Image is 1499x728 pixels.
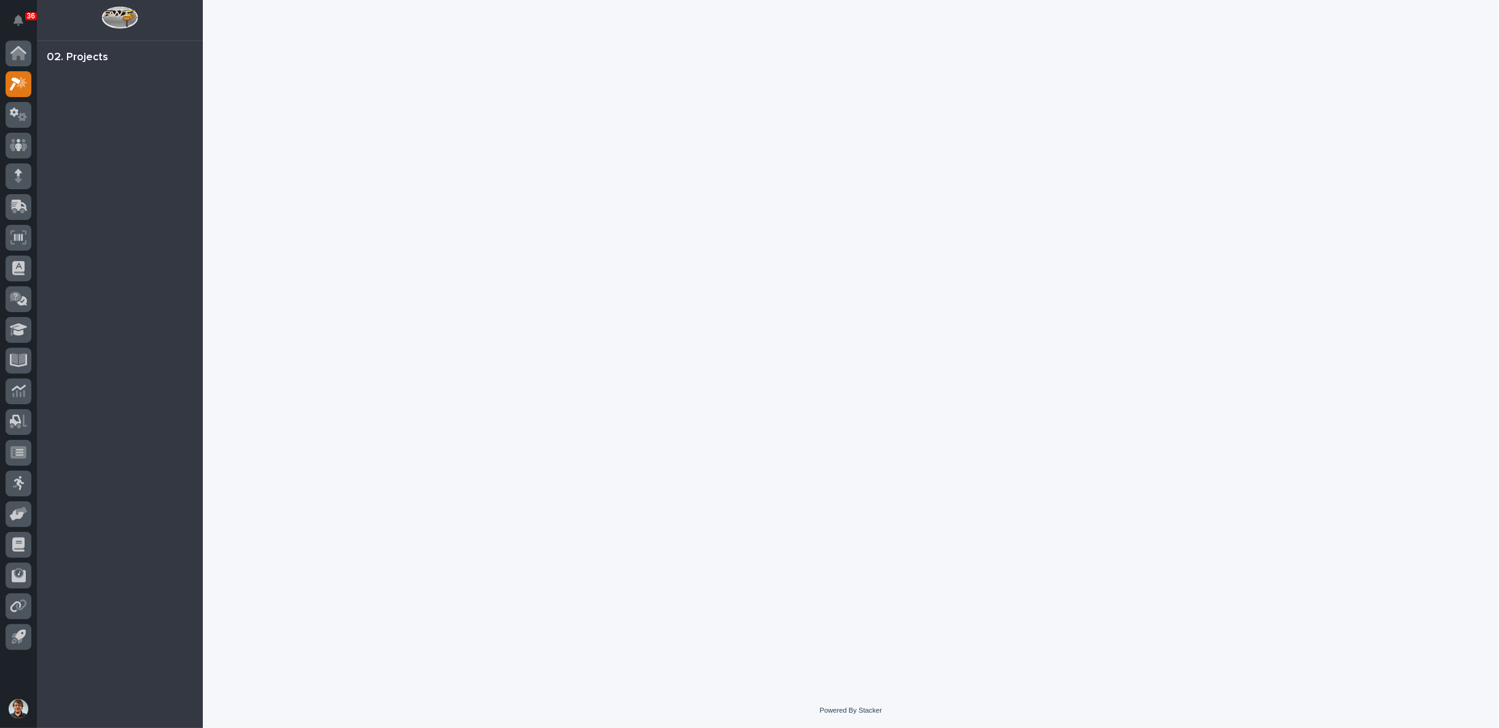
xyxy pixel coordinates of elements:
div: 02. Projects [47,51,108,65]
img: Workspace Logo [101,6,138,29]
a: Powered By Stacker [820,706,882,714]
button: Notifications [6,7,31,33]
p: 36 [27,12,35,20]
div: Notifications36 [15,15,31,34]
button: users-avatar [6,696,31,722]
